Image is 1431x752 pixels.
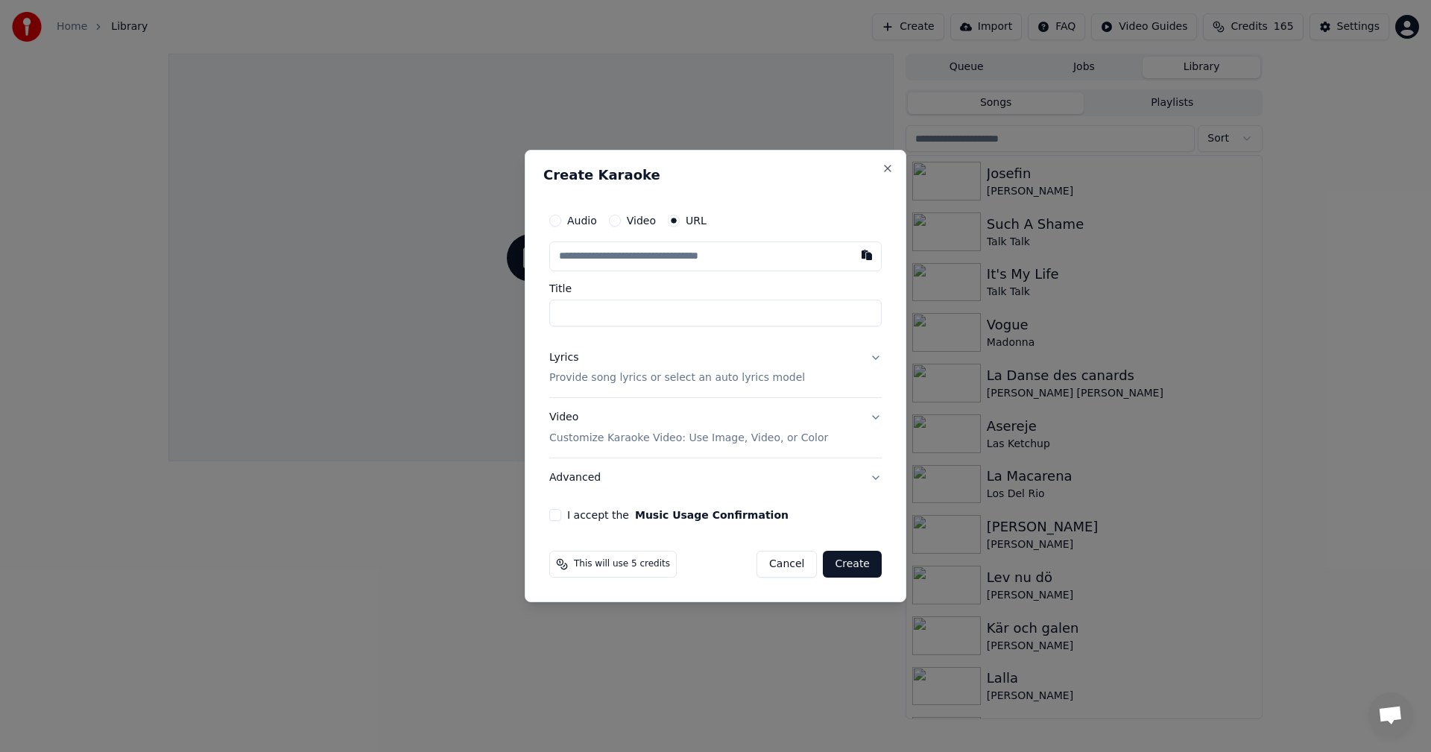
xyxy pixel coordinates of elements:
button: I accept the [635,510,789,520]
span: This will use 5 credits [574,558,670,570]
p: Provide song lyrics or select an auto lyrics model [549,371,805,386]
div: Video [549,411,828,446]
label: I accept the [567,510,789,520]
button: VideoCustomize Karaoke Video: Use Image, Video, or Color [549,399,882,458]
label: URL [686,215,707,226]
button: LyricsProvide song lyrics or select an auto lyrics model [549,338,882,398]
label: Audio [567,215,597,226]
button: Advanced [549,458,882,497]
button: Create [823,551,882,578]
label: Video [627,215,656,226]
p: Customize Karaoke Video: Use Image, Video, or Color [549,431,828,446]
h2: Create Karaoke [543,168,888,182]
button: Cancel [756,551,817,578]
label: Title [549,283,882,294]
div: Lyrics [549,350,578,365]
